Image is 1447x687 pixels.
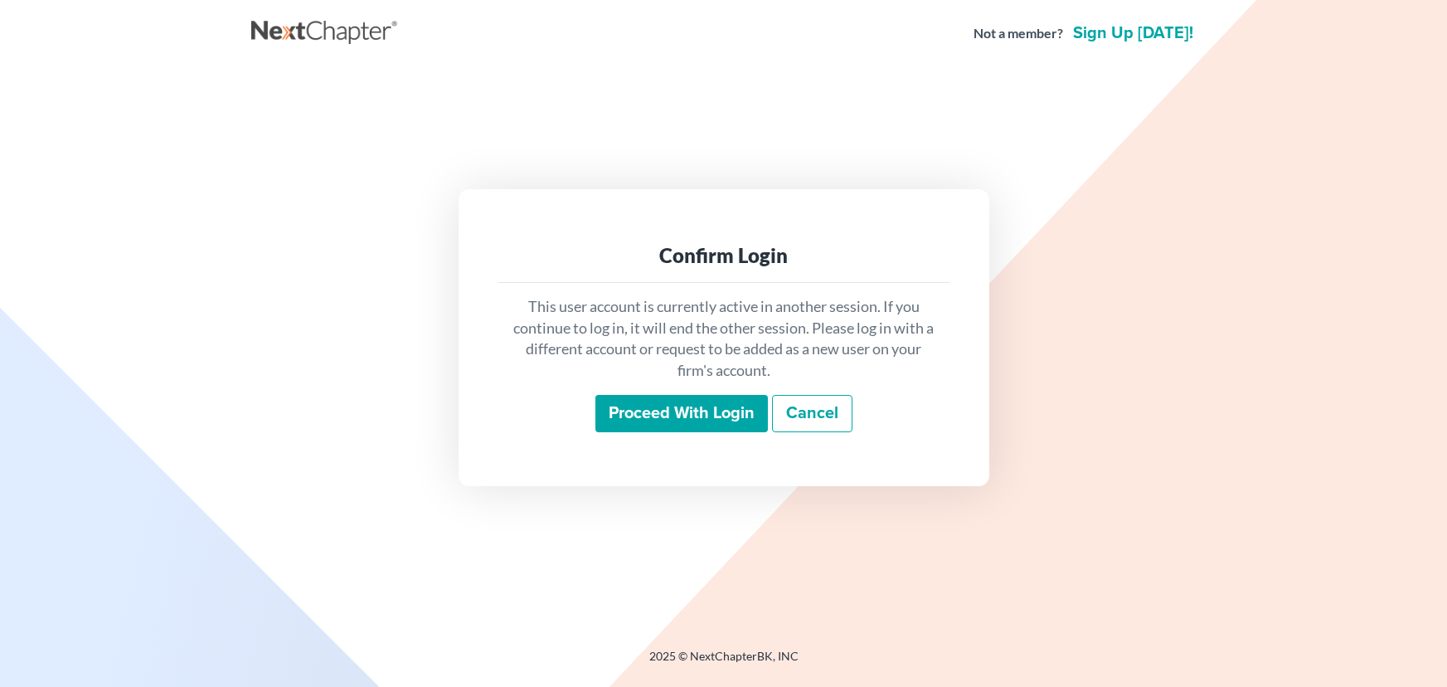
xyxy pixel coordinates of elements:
[772,395,852,433] a: Cancel
[512,242,936,269] div: Confirm Login
[974,24,1063,43] strong: Not a member?
[1070,25,1197,41] a: Sign up [DATE]!
[251,648,1197,678] div: 2025 © NextChapterBK, INC
[595,395,768,433] input: Proceed with login
[512,296,936,382] p: This user account is currently active in another session. If you continue to log in, it will end ...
